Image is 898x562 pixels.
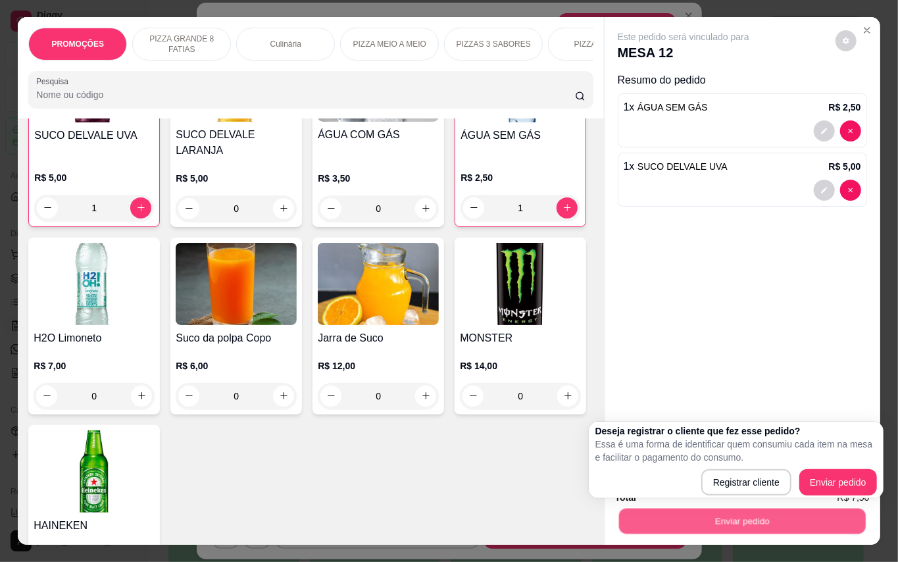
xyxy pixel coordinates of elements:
p: R$ 2,50 [461,171,580,184]
button: decrease-product-quantity [320,198,341,219]
button: decrease-product-quantity [36,386,57,407]
h4: H2O Limoneto [34,330,155,346]
h4: SUCO DELVALE LARANJA [176,127,297,159]
button: Enviar pedido [799,469,877,496]
button: increase-product-quantity [557,197,578,218]
h4: SUCO DELVALE UVA [34,128,154,143]
button: increase-product-quantity [557,386,578,407]
p: R$ 14,00 [460,359,581,372]
p: PIZZAS 3 SABORES [457,39,531,49]
p: Essa é uma forma de identificar quem consumiu cada item na mesa e facilitar o pagamento do consumo. [595,438,877,464]
button: decrease-product-quantity [840,120,861,141]
p: PIZZA MEIO A MEIO [353,39,426,49]
button: increase-product-quantity [130,197,151,218]
h2: Deseja registrar o cliente que fez esse pedido? [595,424,877,438]
p: PIZZA DOCE [574,39,621,49]
p: 1 x [624,159,728,174]
p: R$ 2,50 [829,101,861,114]
button: decrease-product-quantity [814,120,835,141]
h4: MONSTER [460,330,581,346]
button: decrease-product-quantity [463,197,484,218]
button: decrease-product-quantity [178,198,199,219]
h4: HAINEKEN [34,518,155,534]
img: product-image [460,243,581,325]
label: Pesquisa [36,76,73,87]
input: Pesquisa [36,88,575,101]
button: decrease-product-quantity [814,180,835,201]
img: product-image [34,243,155,325]
button: decrease-product-quantity [836,30,857,51]
h4: ÁGUA COM GÁS [318,127,439,143]
p: PROMOÇÕES [52,39,104,49]
button: Close [857,20,878,41]
button: Enviar pedido [618,509,865,534]
p: R$ 6,00 [176,359,297,372]
p: R$ 5,00 [829,160,861,173]
button: decrease-product-quantity [320,386,341,407]
button: increase-product-quantity [415,386,436,407]
p: Culinária [270,39,301,49]
p: R$ 3,50 [318,172,439,185]
p: PIZZA GRANDE 8 FATIAS [143,34,220,55]
p: MESA 12 [618,43,749,62]
button: increase-product-quantity [131,386,152,407]
img: product-image [176,243,297,325]
p: R$ 7,00 [34,359,155,372]
p: 1 x [624,99,708,115]
p: R$ 5,00 [176,172,297,185]
h4: Suco da polpa Copo [176,330,297,346]
button: decrease-product-quantity [840,180,861,201]
span: ÁGUA SEM GÁS [637,102,708,113]
button: increase-product-quantity [415,198,436,219]
h4: Jarra de Suco [318,330,439,346]
p: Este pedido será vinculado para [618,30,749,43]
p: R$ 12,00 [318,359,439,372]
img: product-image [34,430,155,513]
button: increase-product-quantity [273,198,294,219]
button: decrease-product-quantity [178,386,199,407]
p: R$ 5,00 [34,171,154,184]
button: decrease-product-quantity [37,197,58,218]
h4: ÁGUA SEM GÁS [461,128,580,143]
span: SUCO DELVALE UVA [637,161,728,172]
button: increase-product-quantity [273,386,294,407]
button: Registrar cliente [701,469,791,496]
button: decrease-product-quantity [462,386,484,407]
img: product-image [318,243,439,325]
p: Resumo do pedido [618,72,867,88]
